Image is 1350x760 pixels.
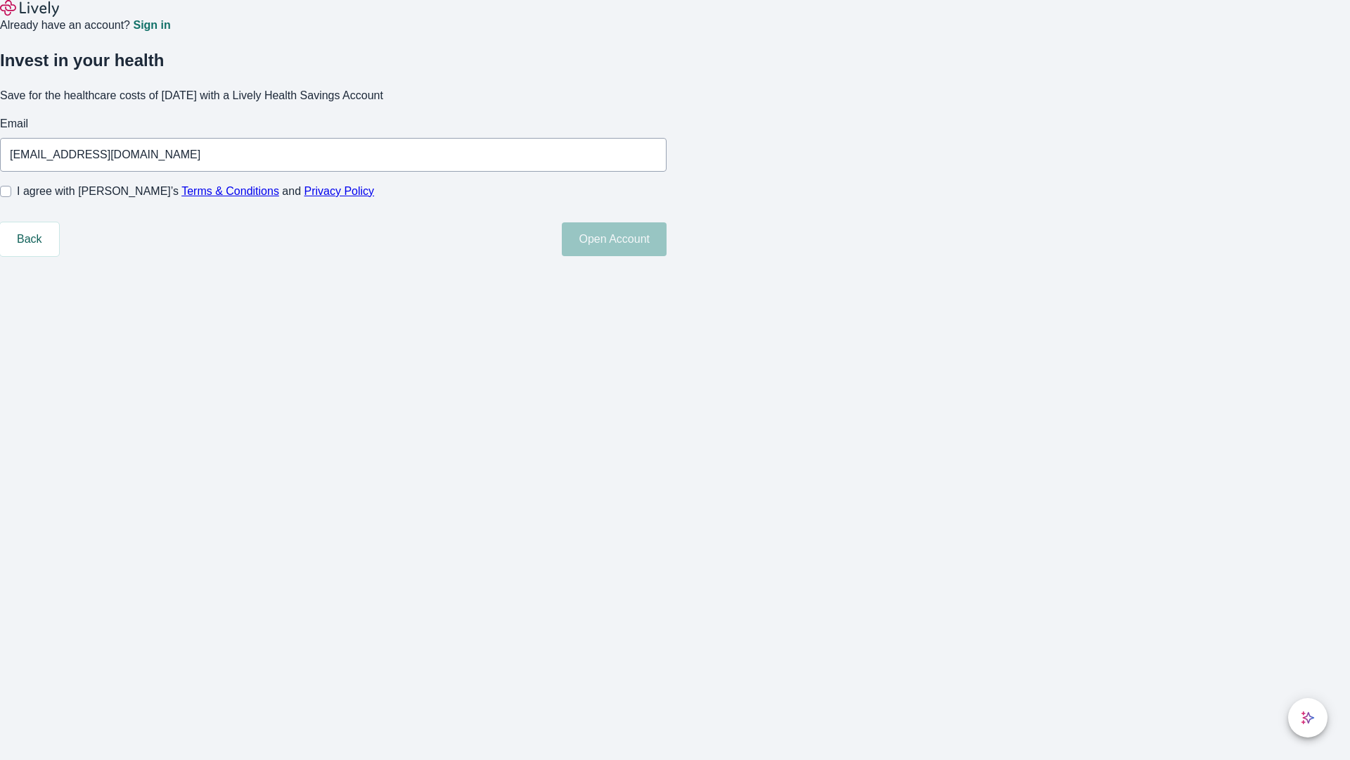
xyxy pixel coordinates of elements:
button: chat [1288,698,1327,737]
a: Sign in [133,20,170,31]
svg: Lively AI Assistant [1301,711,1315,725]
span: I agree with [PERSON_NAME]’s and [17,183,374,200]
a: Privacy Policy [304,185,375,197]
a: Terms & Conditions [181,185,279,197]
